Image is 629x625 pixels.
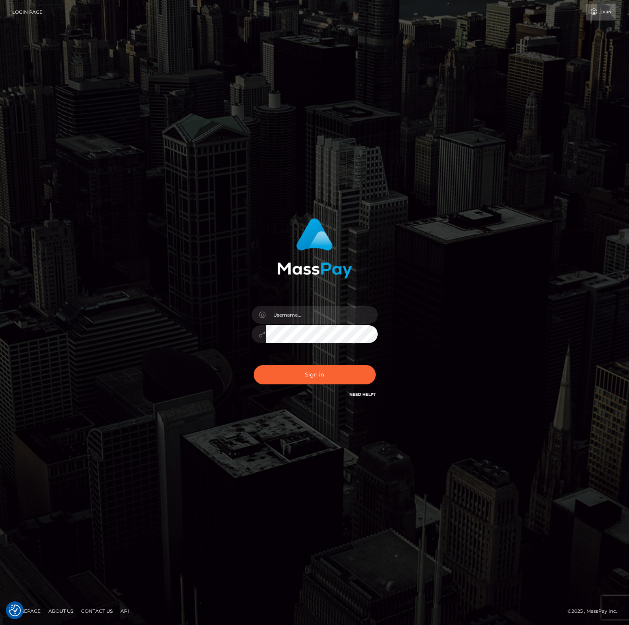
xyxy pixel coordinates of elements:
[277,218,352,278] img: MassPay Login
[117,605,132,617] a: API
[586,4,616,20] a: Login
[349,392,376,397] a: Need Help?
[9,605,21,616] button: Consent Preferences
[9,605,44,617] a: Homepage
[568,607,623,616] div: © 2025 , MassPay Inc.
[78,605,116,617] a: Contact Us
[12,4,43,20] a: Login Page
[266,306,378,324] input: Username...
[9,605,21,616] img: Revisit consent button
[45,605,76,617] a: About Us
[254,365,376,384] button: Sign in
